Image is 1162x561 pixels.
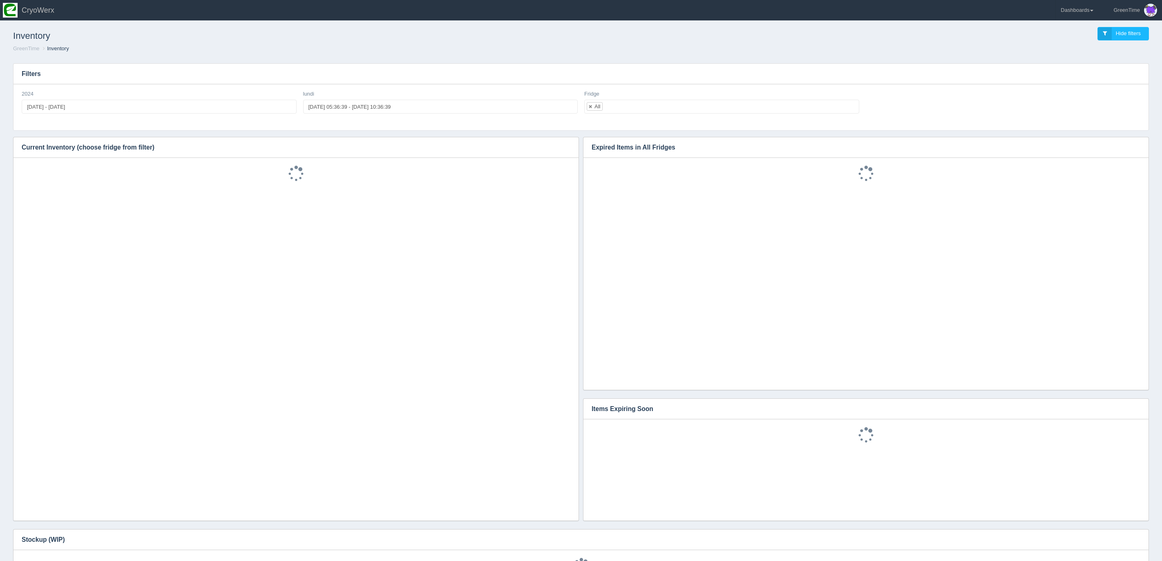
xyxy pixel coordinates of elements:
[3,3,18,18] img: so2zg2bv3y2ub16hxtjr.png
[594,104,600,109] div: All
[1116,30,1141,36] span: Hide filters
[584,90,599,98] label: Fridge
[583,399,1136,419] h3: Items Expiring Soon
[583,137,1136,158] h3: Expired Items in All Fridges
[13,64,1149,84] h3: Filters
[13,530,1136,550] h3: Stockup (WIP)
[303,90,314,98] label: lundi
[41,45,69,53] li: Inventory
[22,6,54,14] span: CryoWerx
[13,27,581,45] h1: Inventory
[13,45,40,51] a: GreenTime
[13,137,566,158] h3: Current Inventory (choose fridge from filter)
[1113,2,1140,18] div: GreenTime
[1144,4,1157,17] img: Profile Picture
[22,90,34,98] label: 2024
[1097,27,1149,40] a: Hide filters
